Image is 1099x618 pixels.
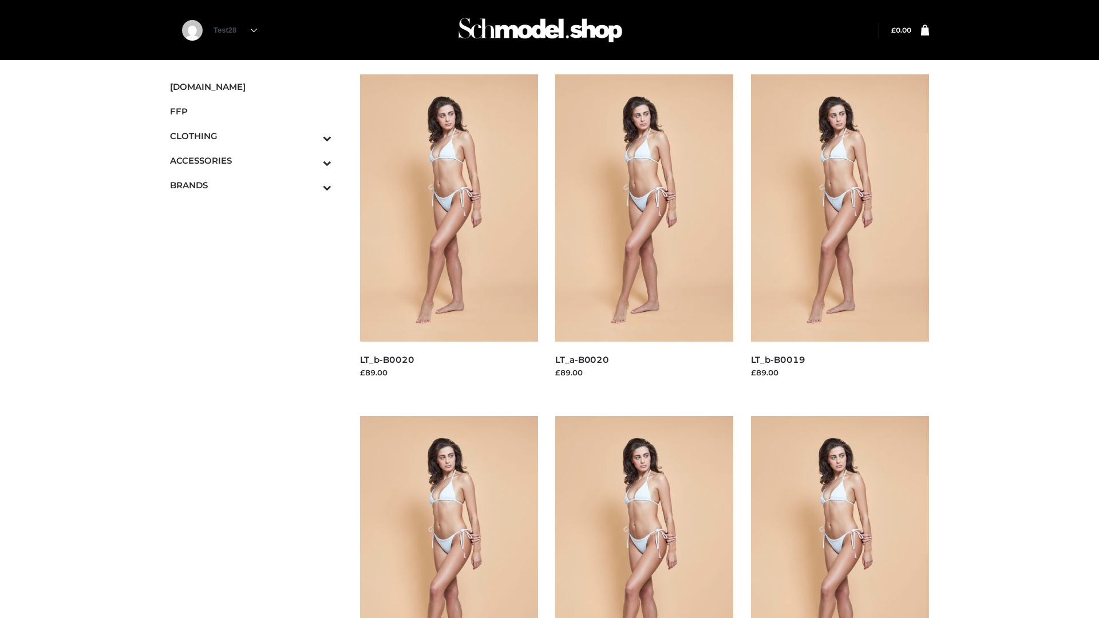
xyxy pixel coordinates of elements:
span: ACCESSORIES [170,154,331,167]
button: Toggle Submenu [291,173,331,197]
span: FFP [170,105,331,118]
span: CLOTHING [170,129,331,142]
a: FFP [170,99,331,124]
bdi: 0.00 [891,26,911,34]
span: [DOMAIN_NAME] [170,80,331,93]
a: [DOMAIN_NAME] [170,74,331,99]
a: £0.00 [891,26,911,34]
button: Toggle Submenu [291,148,331,173]
a: LT_b-B0020 [360,354,414,365]
div: £89.00 [360,367,539,378]
a: CLOTHINGToggle Submenu [170,124,331,148]
a: BRANDSToggle Submenu [170,173,331,197]
span: £ [891,26,896,34]
span: BRANDS [170,179,331,192]
div: £89.00 [555,367,734,378]
a: ACCESSORIESToggle Submenu [170,148,331,173]
a: LT_a-B0020 [555,354,609,365]
a: Test28 [214,26,257,34]
a: Read more [555,380,598,389]
a: LT_b-B0019 [751,354,805,365]
img: Schmodel Admin 964 [454,7,626,53]
button: Toggle Submenu [291,124,331,148]
a: Read more [360,380,402,389]
a: Read more [751,380,793,389]
div: £89.00 [751,367,930,378]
